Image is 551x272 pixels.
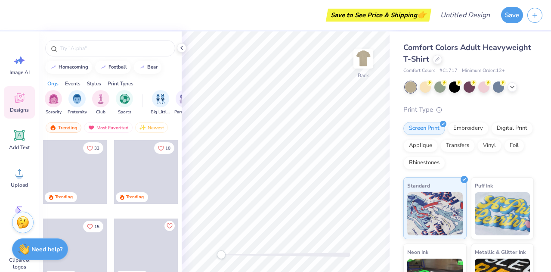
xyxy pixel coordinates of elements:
[116,90,133,116] button: filter button
[501,7,523,23] button: Save
[87,80,101,88] div: Styles
[46,109,62,116] span: Sorority
[59,44,170,53] input: Try "Alpha"
[68,90,87,116] button: filter button
[403,122,445,135] div: Screen Print
[11,181,28,188] span: Upload
[50,65,57,70] img: trend_line.gif
[504,139,524,152] div: Foil
[83,221,103,232] button: Like
[92,90,109,116] div: filter for Club
[31,245,62,253] strong: Need help?
[50,125,56,131] img: trending.gif
[403,42,531,64] span: Comfort Colors Adult Heavyweight T-Shirt
[164,221,175,231] button: Like
[477,139,501,152] div: Vinyl
[154,142,174,154] button: Like
[68,109,87,116] span: Fraternity
[151,90,170,116] button: filter button
[403,156,445,169] div: Rhinestones
[139,65,145,70] img: trend_line.gif
[45,90,62,116] div: filter for Sorority
[462,67,505,75] span: Minimum Order: 12 +
[403,139,438,152] div: Applique
[126,194,144,200] div: Trending
[55,194,73,200] div: Trending
[95,61,131,74] button: football
[83,142,103,154] button: Like
[440,139,475,152] div: Transfers
[139,125,146,131] img: newest.gif
[135,122,168,133] div: Newest
[147,65,158,69] div: bear
[151,109,170,116] span: Big Little Reveal
[174,109,194,116] span: Parent's Weekend
[59,65,88,69] div: homecoming
[88,125,95,131] img: most_fav.gif
[440,67,458,75] span: # C1717
[407,247,428,256] span: Neon Ink
[407,181,430,190] span: Standard
[448,122,489,135] div: Embroidery
[134,61,161,74] button: bear
[9,144,30,151] span: Add Text
[108,65,127,69] div: football
[94,146,99,150] span: 33
[46,122,81,133] div: Trending
[491,122,533,135] div: Digital Print
[217,250,226,259] div: Accessibility label
[407,192,463,235] img: Standard
[475,247,526,256] span: Metallic & Glitter Ink
[174,90,194,116] div: filter for Parent's Weekend
[328,9,429,22] div: Save to See Price & Shipping
[96,109,105,116] span: Club
[180,94,189,104] img: Parent's Weekend Image
[355,50,372,67] img: Back
[403,67,435,75] span: Comfort Colors
[49,94,59,104] img: Sorority Image
[100,65,107,70] img: trend_line.gif
[65,80,80,88] div: Events
[417,9,427,20] span: 👉
[45,90,62,116] button: filter button
[174,90,194,116] button: filter button
[92,90,109,116] button: filter button
[165,146,170,150] span: 10
[403,105,534,115] div: Print Type
[68,90,87,116] div: filter for Fraternity
[10,106,29,113] span: Designs
[84,122,133,133] div: Most Favorited
[475,181,493,190] span: Puff Ink
[108,80,133,88] div: Print Types
[5,256,34,270] span: Clipart & logos
[475,192,530,235] img: Puff Ink
[151,90,170,116] div: filter for Big Little Reveal
[96,94,105,104] img: Club Image
[72,94,82,104] img: Fraternity Image
[118,109,131,116] span: Sports
[120,94,130,104] img: Sports Image
[47,80,59,88] div: Orgs
[358,72,369,79] div: Back
[45,61,92,74] button: homecoming
[156,94,165,104] img: Big Little Reveal Image
[94,225,99,229] span: 15
[433,6,497,24] input: Untitled Design
[9,69,30,76] span: Image AI
[116,90,133,116] div: filter for Sports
